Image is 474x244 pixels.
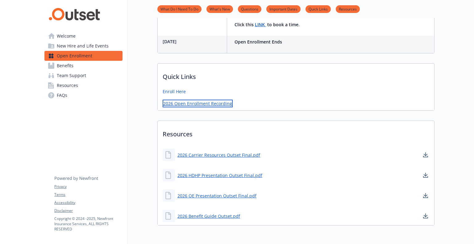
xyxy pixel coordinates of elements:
[54,192,122,197] a: Terms
[238,6,261,12] a: Questions
[54,208,122,213] a: Disclaimer
[158,121,434,144] p: Resources
[44,41,123,51] a: New Hire and Life Events
[255,22,265,27] strong: LINK
[177,152,260,158] a: 2026 Carrier Resources Outset Final.pdf
[235,22,254,27] strong: Click this
[44,81,123,90] a: Resources
[422,192,429,199] a: download document
[206,6,233,12] a: What's New
[57,31,76,41] span: Welcome
[44,90,123,100] a: FAQs
[44,61,123,71] a: Benefits
[267,22,300,27] strong: to book a time.
[157,6,202,12] a: What Do I Need To Do
[255,22,266,27] a: LINK
[57,41,109,51] span: New Hire and Life Events
[54,200,122,205] a: Accessibility
[306,6,331,12] a: Quick Links
[235,39,282,45] strong: Open Enrollment Ends
[177,172,262,179] a: 2026 HDHP Presentation Outset Final.pdf
[54,216,122,232] p: Copyright © 2024 - 2025 , Newfront Insurance Services, ALL RIGHTS RESERVED
[57,71,86,81] span: Team Support
[266,6,301,12] a: Important Dates
[158,64,434,86] p: Quick Links
[163,88,186,95] a: Enroll Here
[163,100,233,107] a: 2026 Open Enrollment Recording
[163,38,224,45] p: [DATE]
[336,6,360,12] a: Resources
[422,172,429,179] a: download document
[44,71,123,81] a: Team Support
[422,151,429,159] a: download document
[54,184,122,189] a: Privacy
[44,51,123,61] a: Open Enrollment
[177,192,256,199] a: 2026 OE Presentation Outset Final.pdf
[422,212,429,220] a: download document
[177,213,240,219] a: 2026 Benefit Guide Outset.pdf
[44,31,123,41] a: Welcome
[57,90,67,100] span: FAQs
[57,61,73,71] span: Benefits
[57,51,92,61] span: Open Enrollment
[57,81,78,90] span: Resources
